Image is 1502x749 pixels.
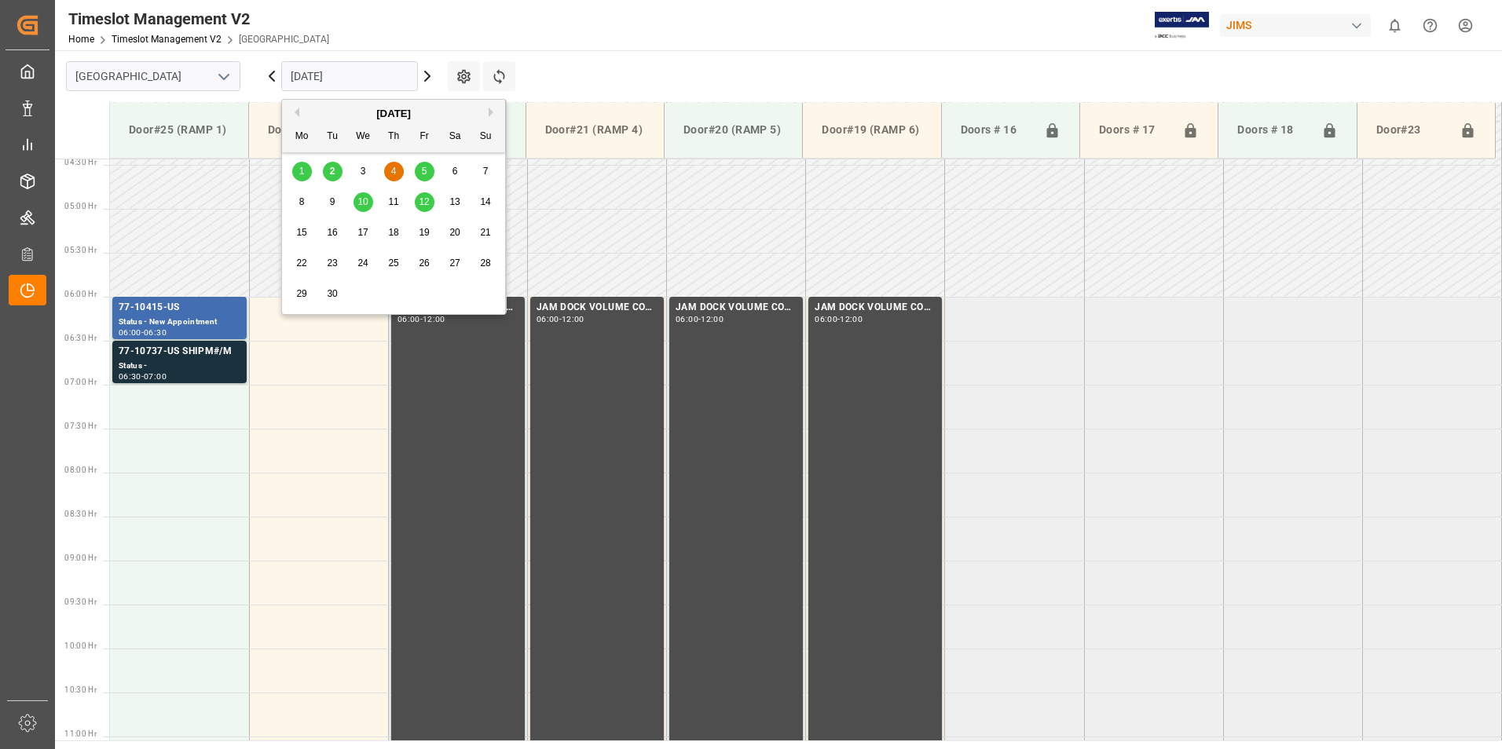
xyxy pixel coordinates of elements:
div: Sa [445,127,465,147]
span: 05:30 Hr [64,246,97,254]
div: 06:00 [537,316,559,323]
div: Choose Thursday, September 25th, 2025 [384,254,404,273]
div: 06:00 [815,316,837,323]
div: 07:00 [144,373,167,380]
div: Choose Saturday, September 13th, 2025 [445,192,465,212]
span: 6 [452,166,458,177]
span: 24 [357,258,368,269]
span: 27 [449,258,460,269]
div: Choose Monday, September 1st, 2025 [292,162,312,181]
button: show 0 new notifications [1377,8,1412,43]
button: Help Center [1412,8,1448,43]
span: 18 [388,227,398,238]
div: Status - New Appointment [119,316,240,329]
div: Choose Sunday, September 7th, 2025 [476,162,496,181]
div: Choose Friday, September 12th, 2025 [415,192,434,212]
span: 10:30 Hr [64,685,97,694]
div: Th [384,127,404,147]
span: 11 [388,196,398,207]
div: Choose Tuesday, September 2nd, 2025 [323,162,343,181]
span: 04:30 Hr [64,158,97,166]
div: Choose Thursday, September 4th, 2025 [384,162,404,181]
span: 15 [296,227,306,238]
div: Choose Wednesday, September 24th, 2025 [354,254,373,273]
div: Choose Monday, September 29th, 2025 [292,284,312,304]
div: Door#24 (RAMP 2) [262,115,374,144]
div: Choose Friday, September 5th, 2025 [415,162,434,181]
div: Timeslot Management V2 [68,7,329,31]
div: 12:00 [701,316,724,323]
span: 11:00 Hr [64,729,97,738]
span: 08:30 Hr [64,510,97,518]
div: Choose Monday, September 22nd, 2025 [292,254,312,273]
span: 28 [480,258,490,269]
div: 12:00 [840,316,863,323]
div: Choose Sunday, September 14th, 2025 [476,192,496,212]
div: 06:30 [144,329,167,336]
div: Status - [119,360,240,373]
div: Doors # 16 [954,115,1038,145]
span: 07:00 Hr [64,378,97,386]
div: Door#19 (RAMP 6) [815,115,928,144]
div: Choose Thursday, September 11th, 2025 [384,192,404,212]
div: [DATE] [282,106,505,122]
span: 21 [480,227,490,238]
div: Door#21 (RAMP 4) [539,115,651,144]
a: Home [68,34,94,45]
div: Mo [292,127,312,147]
div: - [559,316,562,323]
span: 13 [449,196,460,207]
div: Door#23 [1370,115,1453,145]
span: 29 [296,288,306,299]
span: 9 [330,196,335,207]
div: Doors # 17 [1093,115,1176,145]
span: 06:00 Hr [64,290,97,298]
div: Doors # 18 [1231,115,1314,145]
span: 17 [357,227,368,238]
div: 77-10415-US [119,300,240,316]
div: Su [476,127,496,147]
span: 10 [357,196,368,207]
span: 7 [483,166,489,177]
span: 25 [388,258,398,269]
div: Choose Monday, September 15th, 2025 [292,223,312,243]
span: 09:30 Hr [64,597,97,606]
div: Choose Friday, September 26th, 2025 [415,254,434,273]
span: 2 [330,166,335,177]
span: 26 [419,258,429,269]
span: 30 [327,288,337,299]
div: Door#20 (RAMP 5) [677,115,789,144]
div: - [837,316,840,323]
div: 06:00 [676,316,698,323]
div: 06:30 [119,373,141,380]
img: Exertis%20JAM%20-%20Email%20Logo.jpg_1722504956.jpg [1155,12,1209,39]
span: 12 [419,196,429,207]
div: Door#25 (RAMP 1) [123,115,236,144]
div: Choose Tuesday, September 9th, 2025 [323,192,343,212]
span: 1 [299,166,305,177]
div: - [141,373,144,380]
button: Next Month [489,108,498,117]
span: 8 [299,196,305,207]
span: 16 [327,227,337,238]
span: 4 [391,166,397,177]
div: Choose Wednesday, September 17th, 2025 [354,223,373,243]
div: We [354,127,373,147]
div: Choose Saturday, September 27th, 2025 [445,254,465,273]
div: Choose Tuesday, September 23rd, 2025 [323,254,343,273]
div: 06:00 [119,329,141,336]
span: 22 [296,258,306,269]
div: JIMS [1220,14,1371,37]
div: Choose Wednesday, September 10th, 2025 [354,192,373,212]
button: JIMS [1220,10,1377,40]
div: - [698,316,701,323]
div: Choose Wednesday, September 3rd, 2025 [354,162,373,181]
input: DD.MM.YYYY [281,61,418,91]
div: Choose Monday, September 8th, 2025 [292,192,312,212]
div: JAM DOCK VOLUME CONTROL [537,300,658,316]
span: 5 [422,166,427,177]
span: 07:30 Hr [64,422,97,430]
div: Choose Friday, September 19th, 2025 [415,223,434,243]
span: 14 [480,196,490,207]
span: 09:00 Hr [64,554,97,562]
